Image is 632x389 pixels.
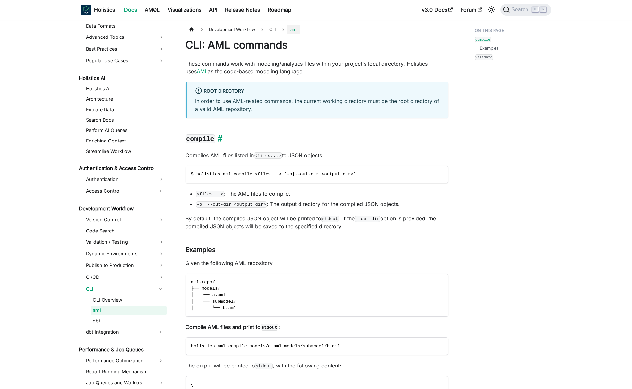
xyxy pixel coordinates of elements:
[475,54,493,60] code: validate
[77,204,167,213] a: Development Workflow
[195,87,441,96] div: Root Directory
[84,327,155,337] a: dbt Integration
[84,22,167,31] a: Data Formats
[84,284,155,294] a: CLI
[91,295,167,305] a: CLI Overview
[84,126,167,135] a: Perform AI Queries
[186,246,448,254] h3: Examples
[84,215,167,225] a: Version Control
[91,316,167,325] a: dbt
[186,362,448,369] p: The output will be printed to , with the following content:
[540,7,546,12] kbd: K
[155,327,167,337] button: Expand sidebar category 'dbt Integration'
[269,27,276,32] span: CLI
[206,25,258,34] span: Development Workflow
[264,5,295,15] a: Roadmap
[84,136,167,145] a: Enriching Context
[77,345,167,354] a: Performance & Job Queues
[77,164,167,173] a: Authentication & Access Control
[321,216,339,222] code: stdout
[186,25,448,34] nav: Breadcrumbs
[141,5,164,15] a: AMQL
[84,237,167,247] a: Validation / Testing
[475,37,491,42] code: compile
[475,36,491,42] a: compile
[195,97,441,113] p: In order to use AML-related commands, the current working directory must be the root directory of...
[457,5,486,15] a: Forum
[84,147,167,156] a: Streamline Workflow
[196,201,267,208] code: -o, --out-dir <output_dir>
[84,378,167,388] a: Job Queues and Workers
[84,272,167,282] a: CI/CD
[84,248,167,259] a: Dynamic Environments
[500,4,551,16] button: Search (Command+K)
[91,306,167,315] a: aml
[74,20,172,389] nav: Docs sidebar
[418,5,457,15] a: v3.0 Docs
[532,7,539,12] kbd: ⌘
[191,172,356,177] span: $ holistics aml compile <files...> [-o|--out-dir <output_dir>]
[186,259,448,267] p: Given the following AML repository
[186,151,448,159] p: Compiles AML files listed in to JSON objects.
[155,284,167,294] button: Collapse sidebar category 'CLI'
[196,200,448,208] li: : The output directory for the compiled JSON objects.
[84,44,167,54] a: Best Practices
[261,324,278,331] code: stdout
[196,191,224,197] code: <files...>
[486,5,496,15] button: Switch between dark and light mode (currently light mode)
[255,363,273,369] code: stdout
[221,5,264,15] a: Release Notes
[287,25,300,34] span: aml
[81,5,115,15] a: HolisticsHolistics
[81,5,91,15] img: Holistics
[120,5,141,15] a: Docs
[254,152,282,159] code: <files...>
[164,5,205,15] a: Visualizations
[84,55,167,66] a: Popular Use Cases
[191,299,236,304] span: │ └── submodel/
[84,84,167,93] a: Holistics AI
[84,32,167,42] a: Advanced Topics
[84,186,155,196] a: Access Control
[191,280,215,285] span: aml-repo/
[155,355,167,366] button: Expand sidebar category 'Performance Optimization'
[186,324,280,330] strong: Compile AML files and print to :
[186,134,215,143] code: compile
[94,6,115,14] b: Holistics
[475,54,493,60] a: validate
[480,45,499,51] a: Examples
[84,115,167,125] a: Search Docs
[186,38,448,52] h1: CLI: AML commands
[266,25,279,34] a: CLI
[197,68,208,75] a: AML
[186,25,198,34] a: Home page
[510,7,532,13] span: Search
[155,186,167,196] button: Expand sidebar category 'Access Control'
[84,226,167,235] a: Code Search
[191,382,194,387] span: {
[191,306,236,310] span: │ └── b.aml
[191,292,226,297] span: │ ├── a.aml
[215,134,222,143] a: Direct link to compile
[84,174,167,185] a: Authentication
[77,74,167,83] a: Holistics AI
[191,286,220,291] span: ├── models/
[205,5,221,15] a: API
[84,105,167,114] a: Explore Data
[84,355,155,366] a: Performance Optimization
[186,215,448,230] p: By default, the compiled JSON object will be printed to . If the option is provided, the compiled...
[191,344,340,349] span: holistics aml compile models/a.aml models/submodel/b.aml
[84,367,167,376] a: Report Running Mechanism
[84,95,167,104] a: Architecture
[186,60,448,75] p: These commands work with modeling/analytics files within your project's local directory. Holistic...
[355,216,381,222] code: --out-dir
[196,190,448,198] li: : The AML files to compile.
[84,260,167,271] a: Publish to Production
